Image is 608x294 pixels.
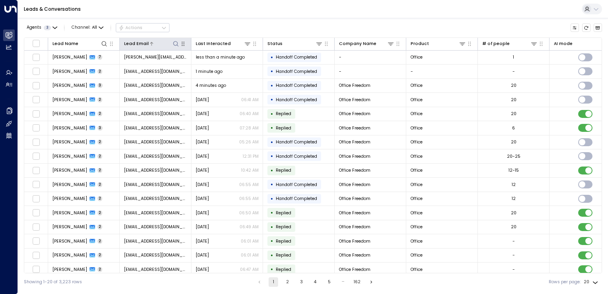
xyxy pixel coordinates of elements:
[243,153,259,159] p: 12:31 PM
[53,196,87,202] span: Jack Hooker
[196,224,209,230] span: Aug 06, 2025
[32,53,40,61] span: Toggle select row
[124,97,187,103] span: jack@officefreedom.com
[97,267,103,272] span: 2
[124,69,187,74] span: desamarina30@gmail.com
[239,139,259,145] p: 05:26 AM
[339,210,370,216] span: Office Freedom
[276,182,317,188] span: Handoff Completed
[406,65,478,78] td: -
[97,97,103,102] span: 2
[271,250,273,261] div: •
[339,82,370,88] span: Office Freedom
[507,153,520,159] div: 20-25
[32,223,40,231] span: Toggle select row
[124,40,180,47] div: Lead Email
[366,277,376,287] button: Go to next page
[512,182,516,188] div: 12
[411,196,423,202] span: Office
[124,252,187,258] span: jack@officefreedom.com
[32,138,40,146] span: Toggle select row
[335,65,406,78] td: -
[241,252,259,258] p: 06:01 AM
[339,224,370,230] span: Office Freedom
[97,83,103,88] span: 3
[571,24,579,32] button: Customize
[271,179,273,190] div: •
[411,224,423,230] span: Office
[339,252,370,258] span: Office Freedom
[594,24,602,32] button: Archived Leads
[196,139,209,145] span: Sep 09, 2025
[53,238,87,244] span: Jack Hooker
[124,111,187,117] span: jack@officefreedom.com
[97,210,103,216] span: 2
[32,82,40,89] span: Toggle select row
[196,40,251,47] div: Last Interacted
[44,25,51,30] span: 3
[97,111,103,116] span: 2
[239,182,259,188] p: 06:55 AM
[53,267,87,272] span: Jack Hooker
[352,277,362,287] button: Go to page 162
[276,267,291,272] span: Replied
[32,39,40,47] span: Toggle select all
[196,182,209,188] span: Aug 11, 2025
[97,55,103,60] span: 7
[482,40,538,47] div: # of people
[512,125,515,131] div: 6
[241,167,259,173] p: 10:42 AM
[271,208,273,218] div: •
[196,267,209,272] span: Aug 05, 2025
[240,224,259,230] p: 06:49 AM
[196,69,222,74] span: 1 minute ago
[124,153,187,159] span: jack@officefreedom.com
[271,94,273,105] div: •
[124,54,187,60] span: lyle.g.crawford@gmail.com
[271,123,273,133] div: •
[97,125,103,131] span: 3
[124,267,187,272] span: jack@officefreedom.com
[240,125,259,131] p: 07:28 AM
[276,252,291,258] span: Replied
[196,167,209,173] span: Aug 26, 2025
[511,139,516,145] div: 20
[339,196,370,202] span: Office Freedom
[339,167,370,173] span: Office Freedom
[512,196,516,202] div: 12
[411,40,466,47] div: Product
[271,236,273,246] div: •
[411,167,423,173] span: Office
[124,182,187,188] span: jack@officefreedom.com
[513,238,515,244] div: -
[32,96,40,104] span: Toggle select row
[119,25,143,31] div: Actions
[24,24,59,32] button: Agents3
[271,52,273,63] div: •
[116,23,170,33] div: Button group with a nested menu
[32,181,40,188] span: Toggle select row
[276,224,291,230] span: Replied
[271,194,273,204] div: •
[411,54,423,60] span: Office
[53,153,87,159] span: Jack Hooker
[271,137,273,147] div: •
[509,167,519,173] div: 12-15
[511,224,516,230] div: 20
[511,111,516,117] div: 20
[276,167,291,173] span: Replied
[92,25,97,30] span: All
[339,153,370,159] span: Office Freedom
[239,196,259,202] p: 06:55 AM
[239,210,259,216] p: 06:50 AM
[196,153,209,159] span: Sep 04, 2025
[69,24,106,32] span: Channel:
[196,97,209,103] span: Sep 19, 2025
[32,68,40,75] span: Toggle select row
[310,277,320,287] button: Go to page 4
[53,97,87,103] span: Jack Hooker
[339,97,370,103] span: Office Freedom
[511,82,516,88] div: 20
[53,139,87,145] span: Jack Hooker
[411,182,423,188] span: Office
